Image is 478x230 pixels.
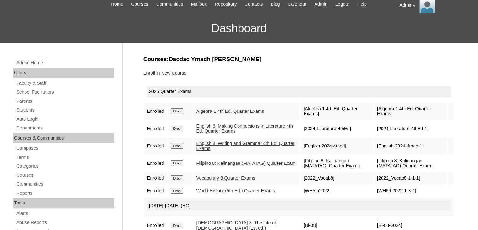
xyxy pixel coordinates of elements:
a: Terms [16,153,114,161]
a: Categories [16,162,114,170]
input: Drop [171,223,183,228]
td: [2024-Literature-4thEd-1] [374,120,447,137]
a: Logout [332,1,353,8]
input: Drop [171,188,183,194]
td: [Algebra 1 4th Ed. Quarter Exams] [374,103,447,120]
a: Students [16,106,114,114]
a: Algebra 1 4th Ed. Quarter Exams [196,109,264,114]
a: Faculty & Staff [16,79,114,87]
td: [WH5th2022-1-3-1] [374,185,447,197]
a: Departments [16,124,114,132]
a: Communities [153,1,186,8]
td: [English-2024-4thed] [300,138,373,154]
a: Blog [267,1,283,8]
a: Contacts [241,1,266,8]
input: Drop [171,126,183,131]
td: [Filipino 8: Kalinangan (MATATAG) Quarter Exam ] [374,155,447,172]
a: Enroll in New Course [143,71,187,76]
a: Courses [128,1,151,8]
span: Mailbox [191,1,207,8]
input: Drop [171,160,183,166]
td: [2022_Vocab8] [300,172,373,184]
input: Drop [171,108,183,114]
input: Drop [171,175,183,181]
a: School Facilitators [16,88,114,96]
a: Calendar [285,1,310,8]
td: [English-2024-4thed-1] [374,138,447,154]
div: 2025 Quarter Exams [147,86,451,97]
td: Enrolled [144,103,167,120]
a: Parents [16,97,114,105]
td: Enrolled [144,172,167,184]
span: Contacts [244,1,263,8]
td: Enrolled [144,138,167,154]
td: [2022_Vocab8-1-1-1] [374,172,447,184]
a: English 8: Making Connections in Literature 4th Ed. Quarter Exams [196,124,293,134]
span: Courses [131,1,148,8]
span: Repository [215,1,237,8]
span: Communities [156,1,183,8]
a: Help [354,1,370,8]
a: Courses [16,171,114,179]
a: Mailbox [188,1,210,8]
input: Drop [171,143,183,149]
td: [Algebra 1 4th Ed. Quarter Exams] [300,103,373,120]
td: Enrolled [144,120,167,137]
span: Blog [271,1,280,8]
a: Repository [212,1,240,8]
a: Home [108,1,126,8]
a: Alerts [16,210,114,217]
td: [Filipino 8: Kalinangan (MATATAG) Quarter Exam ] [300,155,373,172]
a: Filipino 8: Kalinangan (MATATAG) Quarter Exam [196,161,296,166]
a: Communities [16,180,114,188]
a: Campuses [16,144,114,152]
div: [DATE]-[DATE] (HG) [147,201,451,211]
td: Enrolled [144,185,167,197]
a: English 8: Writing and Grammar 4th Ed. Quarter Exams [196,141,295,151]
span: Home [111,1,123,8]
span: Help [357,1,367,8]
span: Calendar [288,1,306,8]
a: Abuse Reports [16,219,114,227]
a: Auto Login [16,115,114,123]
td: [2024-Literature-4thEd] [300,120,373,137]
a: World History (5th Ed.) Quarter Exams [196,188,275,193]
div: Tools [13,198,114,208]
div: Users [13,68,114,78]
h3: Dashboard [3,14,475,43]
td: [WH5th2022] [300,185,373,197]
a: Admin Home [16,59,114,67]
span: Logout [335,1,349,8]
a: Admin [311,1,331,8]
span: Admin [314,1,327,8]
h3: Courses:Dacdac Ymadh [PERSON_NAME] [143,55,454,63]
a: Vocabulary 8 Quarter Exams [196,175,255,181]
div: Courses & Communities [13,133,114,143]
a: Reports [16,189,114,197]
td: Enrolled [144,155,167,172]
